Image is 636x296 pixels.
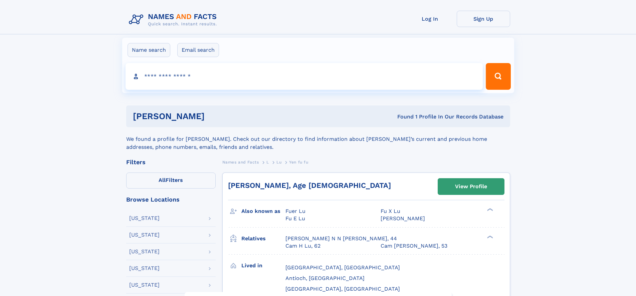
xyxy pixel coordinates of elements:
[241,206,285,217] h3: Also known as
[126,197,216,203] div: Browse Locations
[129,216,160,221] div: [US_STATE]
[485,208,493,212] div: ❯
[133,112,301,120] h1: [PERSON_NAME]
[159,177,166,183] span: All
[381,215,425,222] span: [PERSON_NAME]
[285,242,321,250] a: Cam H Lu, 62
[266,158,269,166] a: L
[126,11,222,29] img: Logo Names and Facts
[285,208,305,214] span: Fuer Lu
[222,158,259,166] a: Names and Facts
[285,275,365,281] span: Antioch, [GEOGRAPHIC_DATA]
[486,63,510,90] button: Search Button
[228,181,391,190] a: [PERSON_NAME], Age [DEMOGRAPHIC_DATA]
[438,179,504,195] a: View Profile
[403,11,457,27] a: Log In
[128,43,170,57] label: Name search
[126,63,483,90] input: search input
[241,260,285,271] h3: Lived in
[285,215,305,222] span: Fu E Lu
[485,235,493,239] div: ❯
[285,264,400,271] span: [GEOGRAPHIC_DATA], [GEOGRAPHIC_DATA]
[276,158,281,166] a: Lu
[129,282,160,288] div: [US_STATE]
[126,173,216,189] label: Filters
[241,233,285,244] h3: Relatives
[381,242,447,250] a: Cam [PERSON_NAME], 53
[381,208,400,214] span: Fu X Lu
[301,113,503,120] div: Found 1 Profile In Our Records Database
[126,127,510,151] div: We found a profile for [PERSON_NAME]. Check out our directory to find information about [PERSON_N...
[276,160,281,165] span: Lu
[129,249,160,254] div: [US_STATE]
[289,160,308,165] span: Yen fu fu
[129,266,160,271] div: [US_STATE]
[129,232,160,238] div: [US_STATE]
[455,179,487,194] div: View Profile
[266,160,269,165] span: L
[285,235,397,242] a: [PERSON_NAME] N N [PERSON_NAME], 44
[457,11,510,27] a: Sign Up
[177,43,219,57] label: Email search
[285,286,400,292] span: [GEOGRAPHIC_DATA], [GEOGRAPHIC_DATA]
[126,159,216,165] div: Filters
